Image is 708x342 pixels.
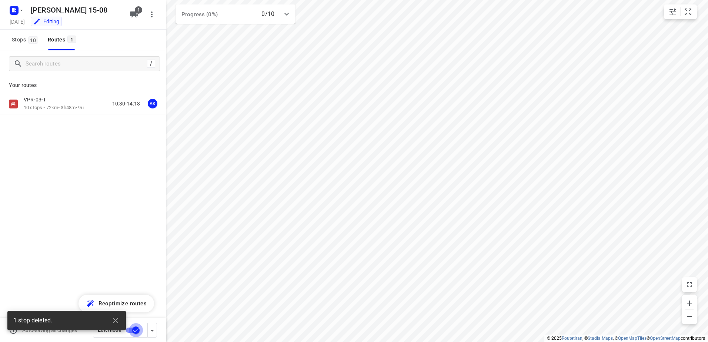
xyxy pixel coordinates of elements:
button: Map settings [665,4,680,19]
a: OpenMapTiles [618,336,647,341]
h5: Rename [28,4,124,16]
div: Driver app settings [148,325,157,335]
span: Reoptimize routes [98,299,147,308]
a: Routetitan [562,336,582,341]
button: 1 [127,7,141,22]
p: 10:30-14:18 [112,100,140,108]
p: Your routes [9,81,157,89]
button: Fit zoom [681,4,695,19]
li: © 2025 , © , © © contributors [547,336,705,341]
div: Routes [48,35,79,44]
div: You are currently in edit mode. [33,18,59,25]
div: AK [148,99,157,108]
a: OpenStreetMap [650,336,681,341]
button: More [144,7,159,22]
span: Progress (0%) [181,11,218,18]
span: 1 [135,6,142,14]
p: 10 stops • 72km • 3h48m • 9u [24,104,84,111]
span: 1 stop deleted. [13,316,52,325]
div: / [147,60,155,68]
div: Progress (0%)0/10 [176,4,295,24]
p: VPR-03-T [24,96,50,103]
h5: Project date [7,17,28,26]
div: small contained button group [664,4,697,19]
span: 10 [28,36,38,44]
button: Reoptimize routes [79,295,154,312]
p: 0/10 [261,10,274,19]
button: AK [145,96,160,111]
span: 1 [67,36,76,43]
input: Search routes [26,58,147,70]
span: Stops [12,35,40,44]
a: Stadia Maps [588,336,613,341]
